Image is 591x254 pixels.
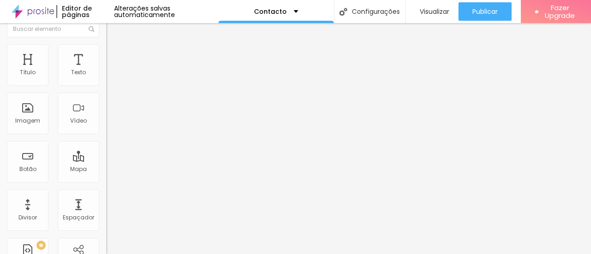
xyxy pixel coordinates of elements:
input: Buscar elemento [7,21,99,37]
div: Título [20,69,36,76]
span: Fazer Upgrade [543,4,577,20]
div: Mapa [70,166,87,172]
img: Icone [89,26,94,32]
img: Icone [339,8,347,16]
p: Contacto [254,8,287,15]
div: Alterações salvas automaticamente [114,5,218,18]
div: Imagem [15,118,40,124]
div: Editor de páginas [56,5,114,18]
div: Texto [71,69,86,76]
div: Vídeo [70,118,87,124]
div: Botão [19,166,36,172]
button: Visualizar [406,2,458,21]
button: Publicar [458,2,512,21]
div: Espaçador [63,214,94,221]
div: Divisor [18,214,37,221]
span: Publicar [472,8,498,15]
span: Visualizar [420,8,449,15]
iframe: Editor [106,23,591,254]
